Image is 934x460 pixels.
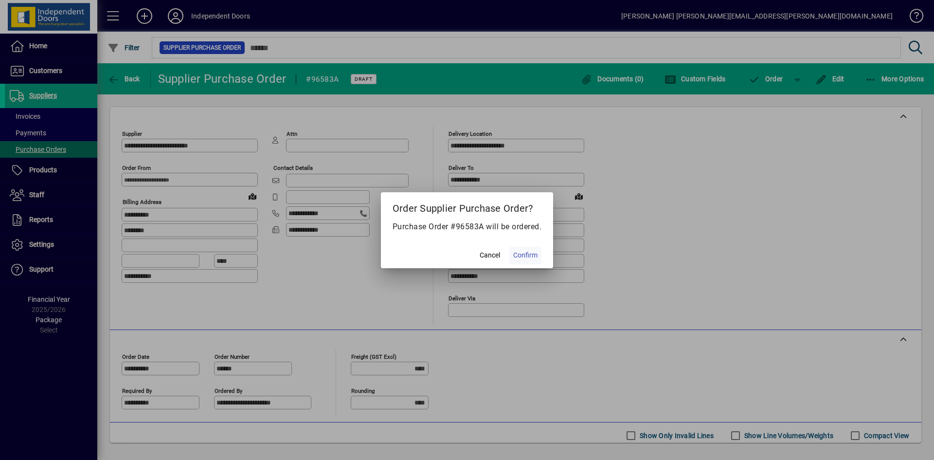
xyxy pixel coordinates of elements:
[480,250,500,260] span: Cancel
[509,247,541,264] button: Confirm
[474,247,505,264] button: Cancel
[513,250,538,260] span: Confirm
[393,221,542,233] p: Purchase Order #96583A will be ordered.
[381,192,554,221] h2: Order Supplier Purchase Order?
